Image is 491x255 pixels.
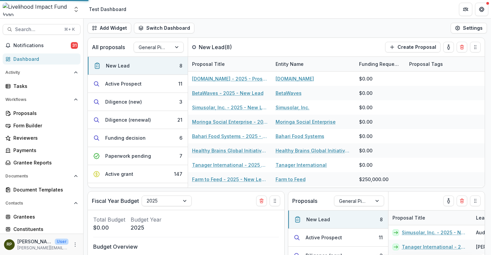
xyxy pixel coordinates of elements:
[17,245,68,251] p: [PERSON_NAME][EMAIL_ADDRESS][DOMAIN_NAME]
[306,234,342,241] div: Active Prospect
[192,104,268,111] a: Simusolar, Inc. - 2025 - New Lead
[405,57,489,71] div: Proposal Tags
[276,118,336,125] a: Moringa Social Enterprise
[17,238,52,245] p: [PERSON_NAME]
[192,90,264,97] a: BetaWaves - 2025 - New Lead
[88,93,188,111] button: Diligence (new)3
[388,214,429,221] div: Proposal Title
[288,211,388,229] button: New Lead8
[63,26,76,33] div: ⌘ + K
[105,98,142,105] div: Diligence (new)
[93,243,279,251] p: Budget Overview
[88,147,188,165] button: Paperwork pending7
[3,67,80,78] button: Open Activity
[3,3,69,16] img: Livelihood Impact Fund logo
[179,134,182,141] div: 6
[105,80,142,87] div: Active Prospect
[105,170,133,177] div: Active grant
[71,42,78,49] span: 31
[457,196,467,206] button: Delete card
[174,170,182,177] div: 147
[402,229,468,236] a: Simusolar, Inc. - 2025 - New Lead
[13,186,75,193] div: Document Templates
[451,23,487,33] button: Settings
[402,243,468,250] a: Tanager International - 2025 - New Lead
[89,6,126,13] div: Test Dashboard
[388,211,472,225] div: Proposal Title
[3,81,80,92] a: Tasks
[13,134,75,141] div: Reviewers
[93,224,125,232] p: $0.00
[13,55,75,62] div: Dashboard
[178,80,182,87] div: 11
[3,94,80,105] button: Open Workflows
[15,27,60,32] span: Search...
[359,161,372,168] div: $0.00
[276,133,324,140] a: Bahari Food Systems
[3,211,80,222] a: Grantees
[355,57,405,71] div: Funding Requested
[443,196,454,206] button: toggle-assigned-to-me
[272,57,355,71] div: Entity Name
[105,116,151,123] div: Diligence (renewal)
[276,161,327,168] a: Tanager International
[3,53,80,65] a: Dashboard
[3,24,80,35] button: Search...
[276,75,314,82] a: [DOMAIN_NAME]
[192,147,268,154] a: Healthy Brains Global Initiative Inc - 2025 - New Lead
[13,147,75,154] div: Payments
[192,118,268,125] a: Moringa Social Enterprise - 2025 - New Lead
[13,110,75,117] div: Proposals
[134,23,194,33] button: Switch Dashboard
[13,213,75,220] div: Grantees
[475,3,488,16] button: Get Help
[292,197,317,205] p: Proposals
[359,104,372,111] div: $0.00
[55,239,68,245] p: User
[88,75,188,93] button: Active Prospect11
[359,118,372,125] div: $0.00
[88,111,188,129] button: Diligence (renewal)21
[5,70,71,75] span: Activity
[3,184,80,195] a: Document Templates
[359,147,372,154] div: $0.00
[92,197,139,205] p: Fiscal Year Budget
[88,165,188,183] button: Active grant147
[179,152,182,159] div: 7
[13,159,75,166] div: Grantee Reports
[380,216,383,223] div: 8
[405,60,447,68] div: Proposal Tags
[306,216,330,223] div: New Lead
[288,229,388,247] button: Active Prospect11
[359,176,388,183] div: $250,000.00
[256,196,267,206] button: Delete card
[3,198,80,209] button: Open Contacts
[457,42,467,52] button: Delete card
[192,75,268,82] a: [DOMAIN_NAME] - 2025 - Prospect
[3,40,80,51] button: Notifications31
[131,216,162,224] p: Budget Year
[13,226,75,233] div: Constituents
[5,97,71,102] span: Workflows
[88,129,188,147] button: Funding decision6
[5,201,71,206] span: Contacts
[359,90,372,97] div: $0.00
[192,161,268,168] a: Tanager International - 2025 - New Lead
[188,57,272,71] div: Proposal Title
[13,43,71,48] span: Notifications
[3,108,80,119] a: Proposals
[5,174,71,178] span: Documents
[92,43,125,51] p: All proposals
[131,224,162,232] p: 2025
[199,43,249,51] p: New Lead ( 8 )
[359,75,372,82] div: $0.00
[188,60,229,68] div: Proposal Title
[270,196,280,206] button: Drag
[276,90,302,97] a: BetaWaves
[470,196,481,206] button: Drag
[459,3,472,16] button: Partners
